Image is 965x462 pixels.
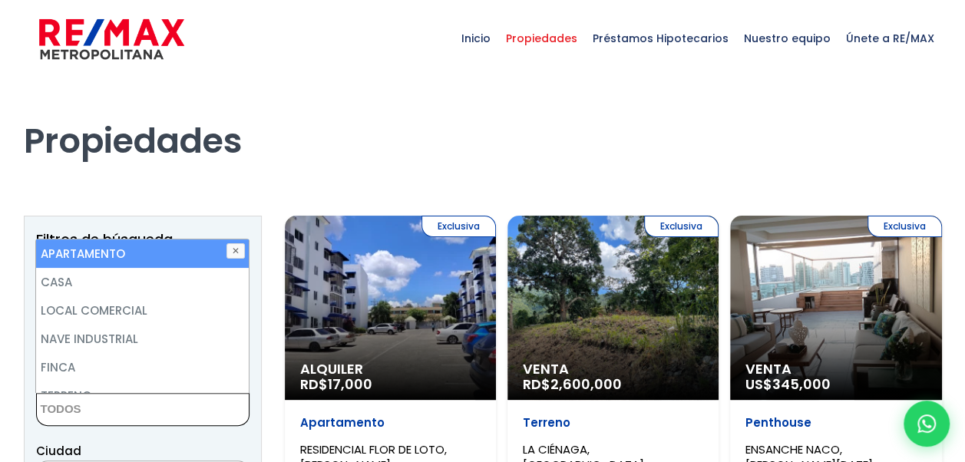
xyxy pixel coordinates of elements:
[300,375,372,394] span: RD$
[523,361,703,377] span: Venta
[838,15,942,61] span: Únete a RE/MAX
[37,394,186,427] textarea: Search
[550,375,622,394] span: 2,600,000
[745,415,926,431] p: Penthouse
[226,243,245,259] button: ✕
[523,375,622,394] span: RD$
[328,375,372,394] span: 17,000
[523,415,703,431] p: Terreno
[421,216,496,237] span: Exclusiva
[736,15,838,61] span: Nuestro equipo
[36,232,250,247] h2: Filtros de búsqueda
[36,381,249,410] li: TERRENO
[36,296,249,325] li: LOCAL COMERCIAL
[772,375,831,394] span: 345,000
[868,216,942,237] span: Exclusiva
[300,361,481,377] span: Alquiler
[36,268,249,296] li: CASA
[745,361,926,377] span: Venta
[39,16,184,62] img: remax-metropolitana-logo
[585,15,736,61] span: Préstamos Hipotecarios
[300,415,481,431] p: Apartamento
[36,443,81,459] span: Ciudad
[644,216,719,237] span: Exclusiva
[36,353,249,381] li: FINCA
[24,78,942,162] h1: Propiedades
[36,325,249,353] li: NAVE INDUSTRIAL
[745,375,831,394] span: US$
[36,239,249,268] li: APARTAMENTO
[454,15,498,61] span: Inicio
[498,15,585,61] span: Propiedades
